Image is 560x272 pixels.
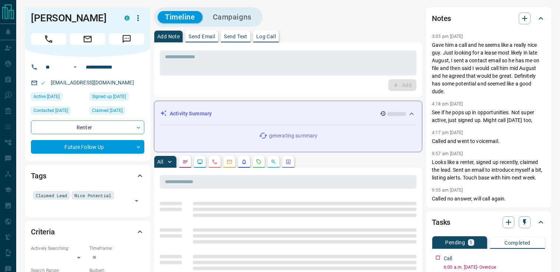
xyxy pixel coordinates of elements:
p: Gave him a call and he seems like a really nice guy. Just looking for a lease most likely in late... [432,41,545,95]
button: Open [131,196,142,206]
div: Criteria [31,223,144,241]
div: Fri Jan 24 2025 [89,107,144,117]
svg: Email Valid [40,80,46,86]
p: Add Note [157,34,180,39]
div: Tue Jan 21 2025 [31,93,86,103]
span: Active [DATE] [34,93,60,100]
div: Tasks [432,213,545,231]
p: Log Call [256,34,276,39]
p: Called no answer, will call again. [432,195,545,203]
span: Nice Potential [74,192,111,199]
span: Contacted [DATE] [34,107,68,114]
p: 6:00 a.m. [DATE] - Overdue [444,264,545,271]
p: Activity Summary [170,110,212,118]
h2: Tags [31,170,46,182]
p: Called and went to voicemail. [432,137,545,145]
p: 9:55 am [DATE] [432,188,463,193]
p: Send Email [189,34,215,39]
div: Notes [432,10,545,27]
svg: Notes [182,159,188,165]
p: Call [444,255,452,262]
p: generating summary [269,132,317,140]
h2: Notes [432,13,451,24]
h1: [PERSON_NAME] [31,12,113,24]
div: Tue Jan 21 2025 [89,93,144,103]
p: See if he pops up in opportunities. Not super active, just signed up. Might call [DATE] too, [432,109,545,124]
span: Email [70,33,105,45]
p: Pending [445,240,465,245]
p: 4:18 pm [DATE] [432,101,463,107]
p: 9:57 am [DATE] [432,151,463,156]
div: Future Follow Up [31,140,144,154]
h2: Criteria [31,226,55,238]
span: Claimed Lead [36,192,67,199]
div: Sun Oct 12 2025 [31,107,86,117]
svg: Emails [226,159,232,165]
p: Timeframe: [89,245,144,252]
svg: Opportunities [271,159,277,165]
svg: Listing Alerts [241,159,247,165]
button: Open [71,63,80,72]
div: condos.ca [124,15,130,21]
button: Campaigns [205,11,259,23]
span: Signed up [DATE] [92,93,126,100]
button: Timeline [158,11,202,23]
p: 1 [469,240,472,245]
span: Message [109,33,144,45]
span: Call [31,33,66,45]
p: Actively Searching: [31,245,86,252]
p: Looks like a renter, signed up recently, claimed the lead. Sent an email to introduce myself a bi... [432,158,545,182]
p: 4:17 pm [DATE] [432,130,463,135]
svg: Agent Actions [285,159,291,165]
svg: Calls [212,159,218,165]
h2: Tasks [432,216,450,228]
div: Tags [31,167,144,185]
span: Claimed [DATE] [92,107,123,114]
svg: Lead Browsing Activity [197,159,203,165]
p: Send Text [224,34,247,39]
div: Activity Summary [160,107,416,121]
div: Renter [31,121,144,134]
a: [EMAIL_ADDRESS][DOMAIN_NAME] [51,80,134,86]
svg: Requests [256,159,262,165]
p: 3:05 pm [DATE] [432,34,463,39]
p: All [157,159,163,164]
p: Completed [504,240,531,245]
